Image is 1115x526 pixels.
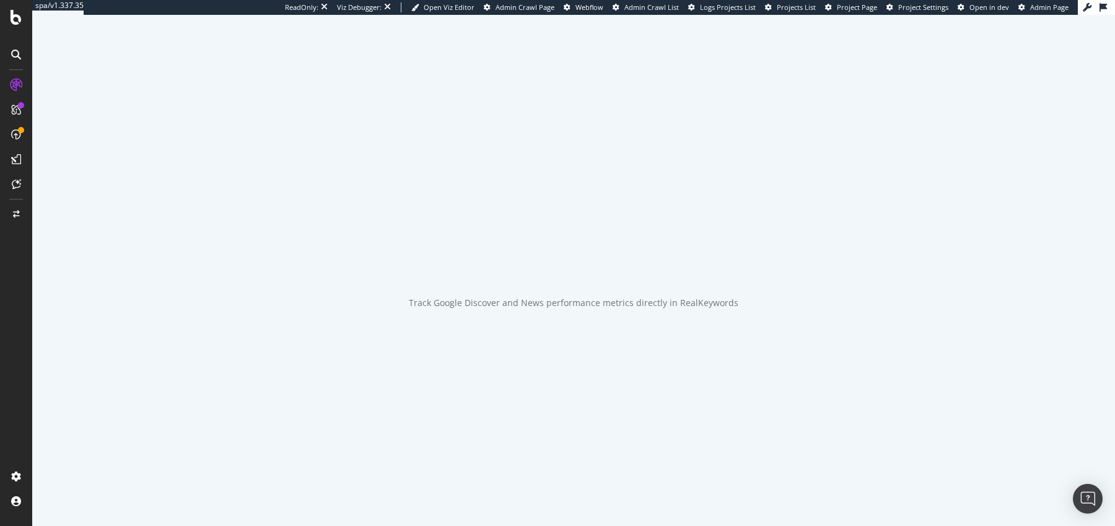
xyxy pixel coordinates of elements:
div: ReadOnly: [285,2,318,12]
span: Admin Page [1030,2,1069,12]
span: Open Viz Editor [424,2,474,12]
span: Open in dev [969,2,1009,12]
a: Logs Projects List [688,2,756,12]
span: Admin Crawl List [624,2,679,12]
div: Track Google Discover and News performance metrics directly in RealKeywords [409,297,738,309]
a: Admin Crawl Page [484,2,554,12]
div: Viz Debugger: [337,2,382,12]
a: Webflow [564,2,603,12]
a: Projects List [765,2,816,12]
a: Project Settings [886,2,948,12]
span: Project Settings [898,2,948,12]
span: Webflow [575,2,603,12]
div: Open Intercom Messenger [1073,484,1103,514]
a: Admin Crawl List [613,2,679,12]
a: Open Viz Editor [411,2,474,12]
span: Project Page [837,2,877,12]
a: Project Page [825,2,877,12]
a: Admin Page [1018,2,1069,12]
span: Logs Projects List [700,2,756,12]
a: Open in dev [958,2,1009,12]
span: Projects List [777,2,816,12]
div: animation [529,232,618,277]
span: Admin Crawl Page [496,2,554,12]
